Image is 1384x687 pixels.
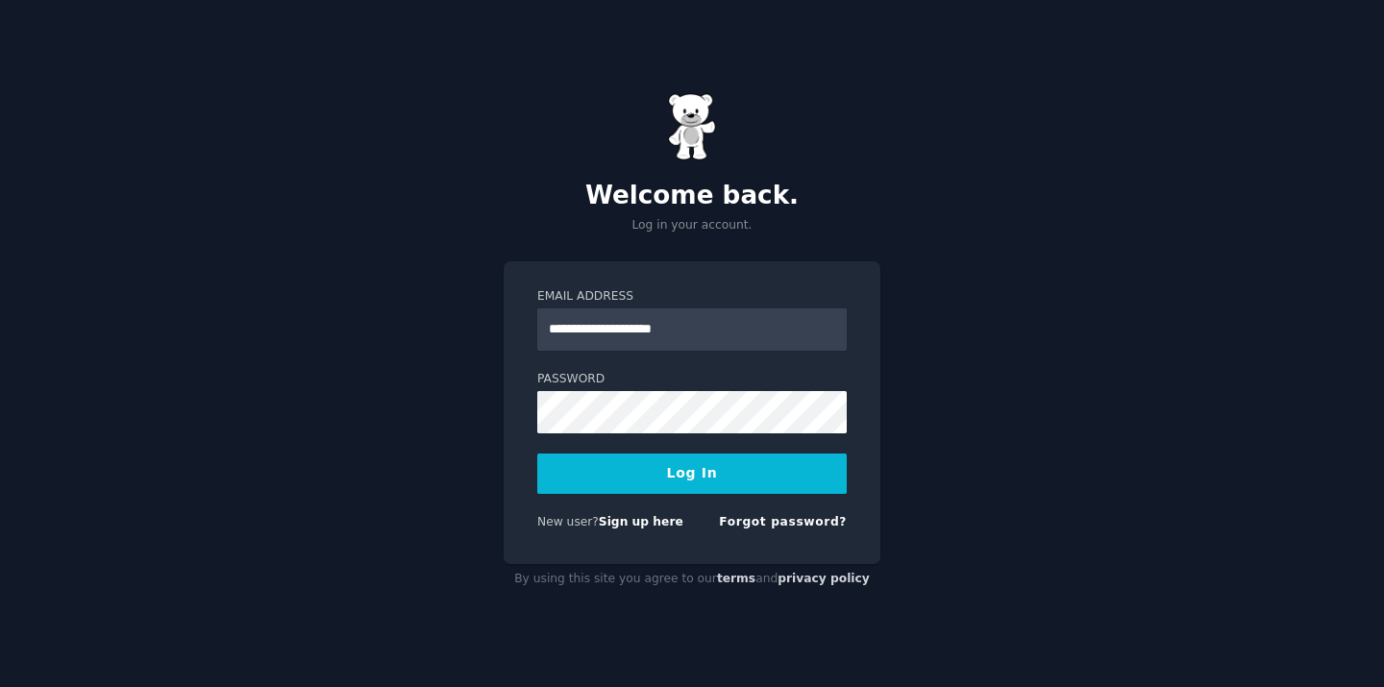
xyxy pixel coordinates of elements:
button: Log In [537,454,847,494]
label: Email Address [537,288,847,306]
img: Gummy Bear [668,93,716,160]
a: Forgot password? [719,515,847,528]
a: terms [717,572,755,585]
a: Sign up here [599,515,683,528]
span: New user? [537,515,599,528]
div: By using this site you agree to our and [504,564,880,595]
p: Log in your account. [504,217,880,234]
label: Password [537,371,847,388]
h2: Welcome back. [504,181,880,211]
a: privacy policy [778,572,870,585]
